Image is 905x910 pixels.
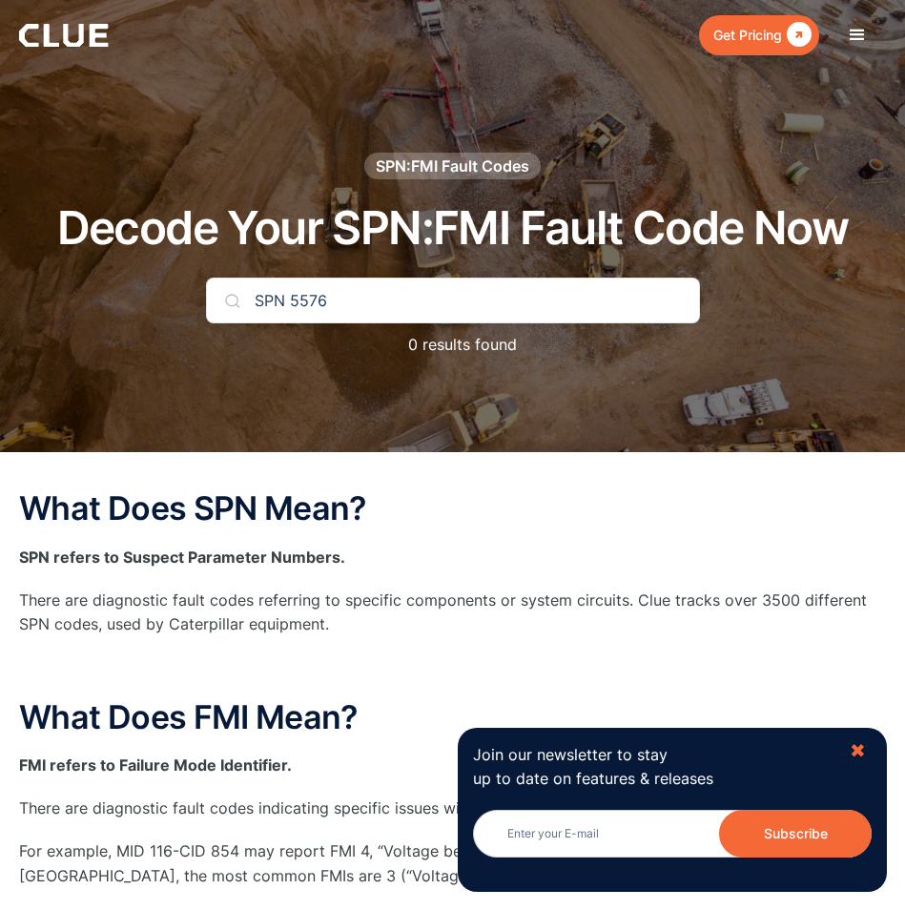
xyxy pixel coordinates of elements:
[19,839,886,887] p: For example, MID 116-CID 854 may report FMI 4, “Voltage below normal.” Among the numerous fault c...
[719,810,872,858] input: Subscribe
[206,278,700,323] input: Search Your Code...
[713,23,782,47] div: Get Pricing
[850,739,866,763] div: ✖
[473,743,832,791] p: Join our newsletter to stay up to date on features & releases
[19,755,292,775] strong: FMI refers to Failure Mode Identifier.
[829,7,886,64] div: menu
[376,155,529,176] div: SPN:FMI Fault Codes
[19,548,345,567] strong: SPN refers to Suspect Parameter Numbers.
[782,23,812,47] div: 
[473,810,872,877] form: Newsletter
[473,810,872,858] input: Enter your E-mail
[19,796,886,820] p: There are diagnostic fault codes indicating specific issues within a component or system circuit.
[19,490,886,526] h2: What Does SPN Mean?
[19,655,886,679] p: ‍
[19,589,886,636] p: There are diagnostic fault codes referring to specific components or system circuits. Clue tracks...
[389,333,517,357] p: 0 results found
[699,15,819,54] a: Get Pricing
[57,203,849,254] h1: Decode Your SPN:FMI Fault Code Now
[19,699,886,734] h2: What Does FMI Mean?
